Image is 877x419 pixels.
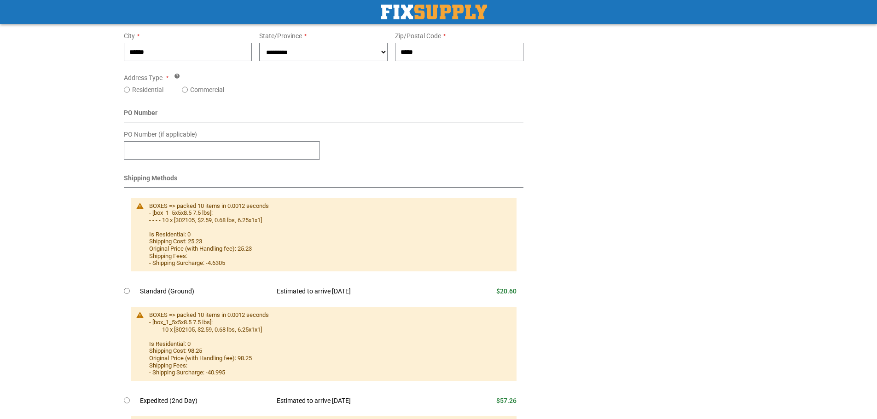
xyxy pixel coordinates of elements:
[149,311,508,376] div: BOXES => packed 10 items in 0.0012 seconds - [box_1_5x5x8.5 7.5 lbs]: - - - - 10 x [302105, $2.59...
[496,397,517,404] span: $57.26
[149,202,508,267] div: BOXES => packed 10 items in 0.0012 seconds - [box_1_5x5x8.5 7.5 lbs]: - - - - 10 x [302105, $2.59...
[190,85,224,94] label: Commercial
[132,85,163,94] label: Residential
[496,287,517,295] span: $20.60
[124,108,524,122] div: PO Number
[140,391,270,411] td: Expedited (2nd Day)
[140,281,270,302] td: Standard (Ground)
[124,173,524,188] div: Shipping Methods
[259,32,302,40] span: State/Province
[124,74,163,81] span: Address Type
[270,281,447,302] td: Estimated to arrive [DATE]
[270,391,447,411] td: Estimated to arrive [DATE]
[381,5,487,19] a: store logo
[395,32,441,40] span: Zip/Postal Code
[124,32,135,40] span: City
[124,131,197,138] span: PO Number (if applicable)
[381,5,487,19] img: Fix Industrial Supply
